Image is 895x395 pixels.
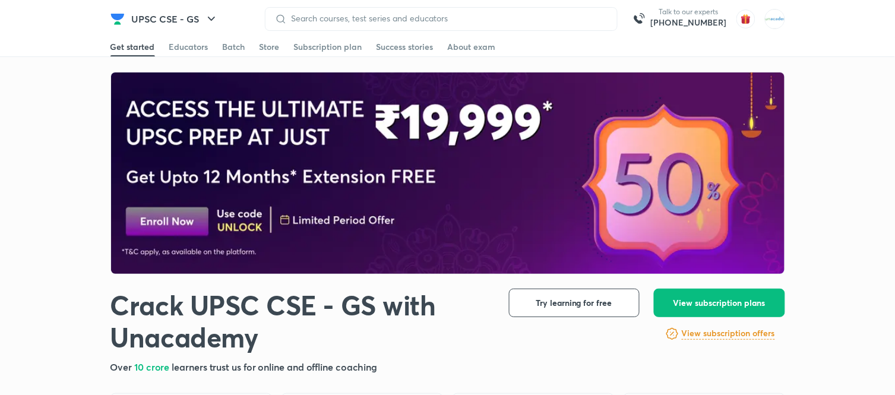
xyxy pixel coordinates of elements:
div: Get started [110,41,155,53]
span: Try learning for free [536,297,612,309]
div: Store [260,41,280,53]
img: call-us [627,7,651,31]
a: Success stories [377,37,434,56]
div: Success stories [377,41,434,53]
h1: Crack UPSC CSE - GS with Unacademy [110,289,490,353]
a: About exam [448,37,496,56]
div: About exam [448,41,496,53]
img: MOHAMMED SHOAIB [765,9,785,29]
a: Subscription plan [294,37,362,56]
img: avatar [736,10,755,29]
div: Educators [169,41,208,53]
button: View subscription plans [654,289,785,317]
input: Search courses, test series and educators [287,14,608,23]
h6: View subscription offers [682,327,775,340]
a: Store [260,37,280,56]
div: Subscription plan [294,41,362,53]
a: Batch [223,37,245,56]
button: Try learning for free [509,289,640,317]
a: Get started [110,37,155,56]
div: Batch [223,41,245,53]
span: learners trust us for online and offline coaching [172,361,377,373]
a: [PHONE_NUMBER] [651,17,727,29]
a: Educators [169,37,208,56]
span: Over [110,361,135,373]
a: View subscription offers [682,327,775,341]
img: Company Logo [110,12,125,26]
span: View subscription plans [673,297,766,309]
button: UPSC CSE - GS [125,7,226,31]
span: 10 crore [134,361,172,373]
p: Talk to our experts [651,7,727,17]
